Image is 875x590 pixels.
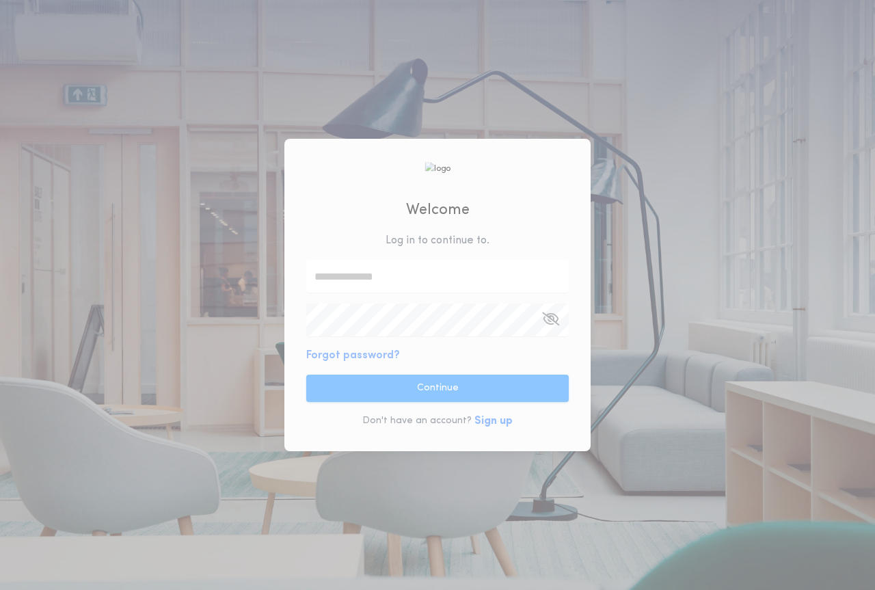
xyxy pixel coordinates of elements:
[425,162,450,175] img: logo
[406,199,470,222] h2: Welcome
[386,232,489,249] p: Log in to continue to .
[306,347,400,364] button: Forgot password?
[362,414,472,428] p: Don't have an account?
[474,413,513,429] button: Sign up
[306,375,569,402] button: Continue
